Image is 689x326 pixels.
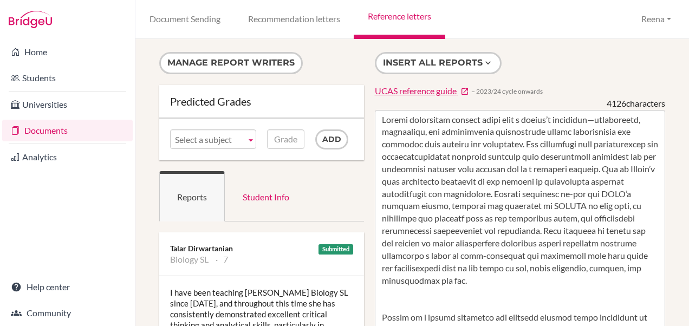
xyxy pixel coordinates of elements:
[2,67,133,89] a: Students
[170,96,353,107] div: Predicted Grades
[315,129,348,149] input: Add
[2,41,133,63] a: Home
[170,243,353,254] div: Talar Dirwartanian
[2,302,133,324] a: Community
[2,146,133,168] a: Analytics
[159,171,225,221] a: Reports
[2,120,133,141] a: Documents
[607,98,626,108] span: 4126
[2,276,133,298] a: Help center
[267,129,304,149] input: Grade
[471,87,543,96] span: − 2023/24 cycle onwards
[9,11,52,28] img: Bridge-U
[375,85,469,97] a: UCAS reference guide
[2,94,133,115] a: Universities
[159,52,303,74] button: Manage report writers
[318,244,353,255] div: Submitted
[636,9,676,29] button: Reena
[216,254,228,265] li: 7
[170,254,209,265] li: Biology SL
[375,52,502,74] button: Insert all reports
[375,86,457,96] span: UCAS reference guide
[607,97,665,110] div: characters
[175,130,242,149] span: Select a subject
[225,171,307,221] a: Student Info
